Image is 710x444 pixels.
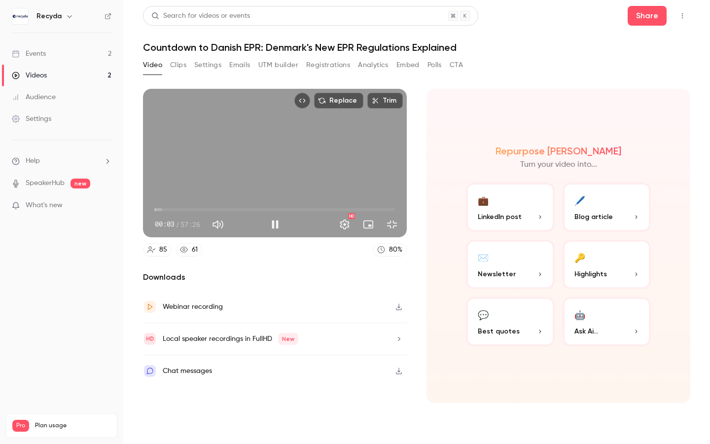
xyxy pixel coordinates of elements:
[306,57,350,73] button: Registrations
[229,57,250,73] button: Emails
[574,326,598,336] span: Ask Ai...
[12,420,29,432] span: Pro
[563,240,651,289] button: 🔑Highlights
[265,215,285,234] button: Pause
[155,219,200,229] div: 00:03
[314,93,363,109] button: Replace
[574,269,607,279] span: Highlights
[382,215,402,234] button: Exit full screen
[574,212,613,222] span: Blog article
[450,57,463,73] button: CTA
[12,114,51,124] div: Settings
[163,333,298,345] div: Local speaker recordings in FullHD
[12,71,47,80] div: Videos
[163,365,212,377] div: Chat messages
[208,215,228,234] button: Mute
[389,245,402,255] div: 80 %
[143,57,162,73] button: Video
[478,212,522,222] span: LinkedIn post
[176,219,179,229] span: /
[278,333,298,345] span: New
[574,307,585,322] div: 🤖
[12,49,46,59] div: Events
[258,57,298,73] button: UTM builder
[358,215,378,234] button: Turn on miniplayer
[194,57,221,73] button: Settings
[367,93,403,109] button: Trim
[176,243,202,257] a: 61
[427,57,442,73] button: Polls
[163,301,223,313] div: Webinar recording
[563,183,651,232] button: 🖊️Blog article
[520,159,597,171] p: Turn your video into...
[335,215,355,234] button: Settings
[180,219,200,229] span: 57:26
[674,8,690,24] button: Top Bar Actions
[35,422,111,430] span: Plan usage
[192,245,198,255] div: 61
[373,243,407,257] a: 80%
[466,183,555,232] button: 💼LinkedIn post
[143,41,690,53] h1: Countdown to Danish EPR: Denmark's New EPR Regulations Explained
[478,192,489,208] div: 💼
[294,93,310,109] button: Embed video
[12,8,28,24] img: Recyda
[358,57,389,73] button: Analytics
[628,6,667,26] button: Share
[26,178,65,188] a: SpeakerHub
[71,179,90,188] span: new
[478,269,516,279] span: Newsletter
[574,192,585,208] div: 🖊️
[26,156,40,166] span: Help
[478,326,520,336] span: Best quotes
[496,145,621,157] h2: Repurpose [PERSON_NAME]
[170,57,186,73] button: Clips
[151,11,250,21] div: Search for videos or events
[396,57,420,73] button: Embed
[12,156,111,166] li: help-dropdown-opener
[563,297,651,346] button: 🤖Ask Ai...
[159,245,167,255] div: 85
[574,250,585,265] div: 🔑
[478,250,489,265] div: ✉️
[12,92,56,102] div: Audience
[466,240,555,289] button: ✉️Newsletter
[478,307,489,322] div: 💬
[36,11,62,21] h6: Recyda
[348,213,355,219] div: HD
[466,297,555,346] button: 💬Best quotes
[26,200,63,211] span: What's new
[100,201,111,210] iframe: Noticeable Trigger
[155,219,175,229] span: 00:03
[143,243,172,257] a: 85
[143,271,407,283] h2: Downloads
